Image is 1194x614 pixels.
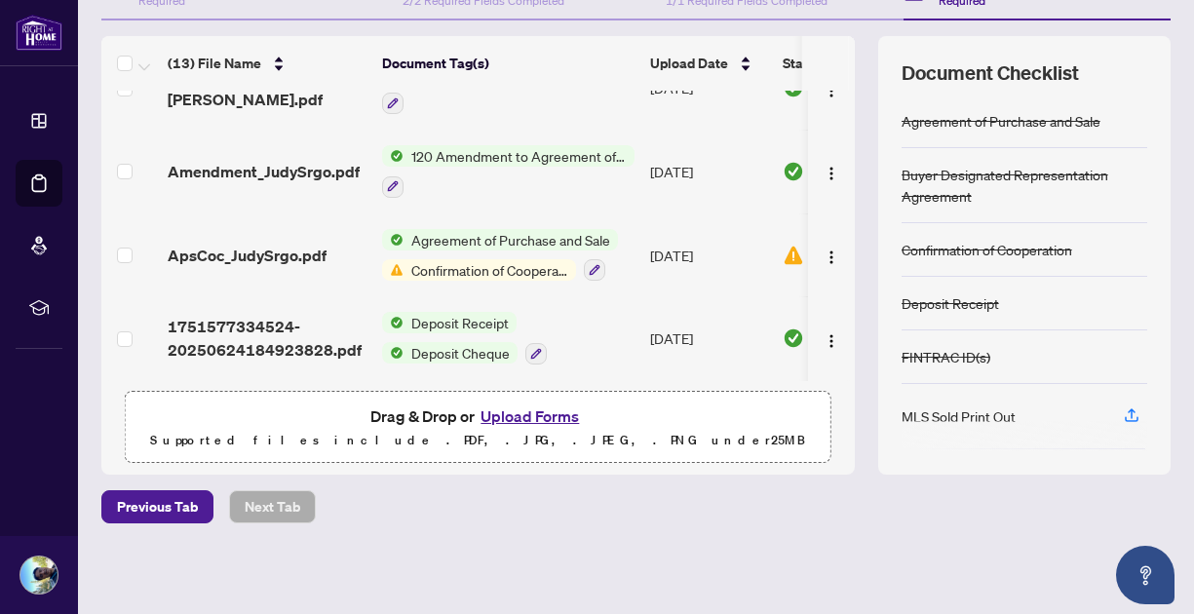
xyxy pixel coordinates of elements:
[642,296,775,380] td: [DATE]
[404,259,576,281] span: Confirmation of Cooperation
[902,110,1100,132] div: Agreement of Purchase and Sale
[642,213,775,297] td: [DATE]
[382,145,404,167] img: Status Icon
[783,53,823,74] span: Status
[642,36,775,91] th: Upload Date
[824,83,839,98] img: Logo
[824,249,839,265] img: Logo
[816,240,847,271] button: Logo
[824,333,839,349] img: Logo
[16,15,62,51] img: logo
[404,145,635,167] span: 120 Amendment to Agreement of Purchase and Sale
[370,403,585,429] span: Drag & Drop or
[160,36,374,91] th: (13) File Name
[382,342,404,364] img: Status Icon
[168,244,327,267] span: ApsCoc_JudySrgo.pdf
[404,342,518,364] span: Deposit Cheque
[775,36,941,91] th: Status
[902,292,999,314] div: Deposit Receipt
[168,53,261,74] span: (13) File Name
[475,403,585,429] button: Upload Forms
[137,429,819,452] p: Supported files include .PDF, .JPG, .JPEG, .PNG under 25 MB
[902,346,990,367] div: FINTRAC ID(s)
[382,312,547,365] button: Status IconDeposit ReceiptStatus IconDeposit Cheque
[168,160,360,183] span: Amendment_JudySrgo.pdf
[902,405,1016,427] div: MLS Sold Print Out
[642,130,775,213] td: [DATE]
[117,491,198,522] span: Previous Tab
[816,323,847,354] button: Logo
[902,59,1079,87] span: Document Checklist
[382,229,618,282] button: Status IconAgreement of Purchase and SaleStatus IconConfirmation of Cooperation
[382,312,404,333] img: Status Icon
[404,229,618,250] span: Agreement of Purchase and Sale
[824,166,839,181] img: Logo
[126,392,830,464] span: Drag & Drop orUpload FormsSupported files include .PDF, .JPG, .JPEG, .PNG under25MB
[382,259,404,281] img: Status Icon
[229,490,316,523] button: Next Tab
[168,315,366,362] span: 1751577334524-20250624184923828.pdf
[404,312,517,333] span: Deposit Receipt
[382,145,635,198] button: Status Icon120 Amendment to Agreement of Purchase and Sale
[902,164,1147,207] div: Buyer Designated Representation Agreement
[382,229,404,250] img: Status Icon
[783,327,804,349] img: Document Status
[1116,546,1175,604] button: Open asap
[20,556,58,594] img: Profile Icon
[816,156,847,187] button: Logo
[101,490,213,523] button: Previous Tab
[783,161,804,182] img: Document Status
[650,53,728,74] span: Upload Date
[783,245,804,266] img: Document Status
[902,239,1072,260] div: Confirmation of Cooperation
[374,36,642,91] th: Document Tag(s)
